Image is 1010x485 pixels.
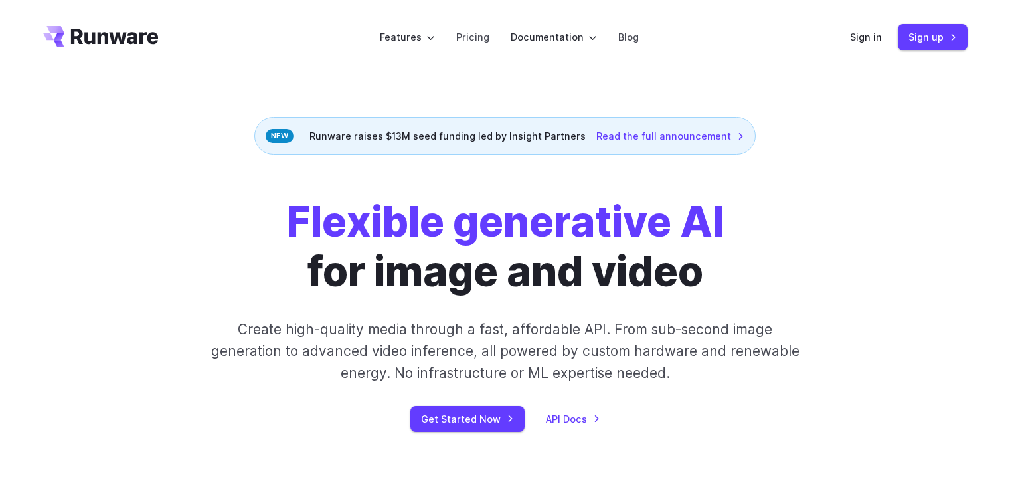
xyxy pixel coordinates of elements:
h1: for image and video [287,197,724,297]
div: Runware raises $13M seed funding led by Insight Partners [254,117,756,155]
a: API Docs [546,411,600,427]
a: Sign in [850,29,882,45]
strong: Flexible generative AI [287,197,724,246]
a: Read the full announcement [596,128,744,144]
label: Features [380,29,435,45]
a: Sign up [898,24,968,50]
a: Pricing [456,29,489,45]
p: Create high-quality media through a fast, affordable API. From sub-second image generation to adv... [209,318,801,385]
a: Go to / [43,26,159,47]
a: Get Started Now [410,406,525,432]
label: Documentation [511,29,597,45]
a: Blog [618,29,639,45]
